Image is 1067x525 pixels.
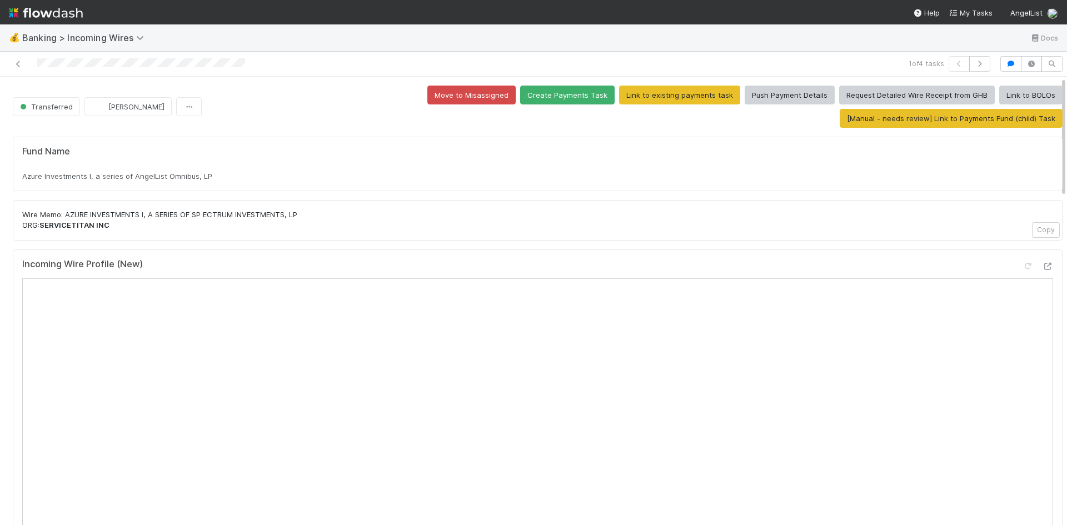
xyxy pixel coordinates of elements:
[949,7,993,18] a: My Tasks
[22,259,143,270] h5: Incoming Wire Profile (New)
[840,109,1063,128] button: [Manual - needs review] Link to Payments Fund (child) Task
[22,146,1053,157] h5: Fund Name
[427,86,516,104] button: Move to Misassigned
[1010,8,1043,17] span: AngelList
[619,86,740,104] button: Link to existing payments task
[909,58,944,69] span: 1 of 4 tasks
[84,97,172,116] button: [PERSON_NAME]
[520,86,615,104] button: Create Payments Task
[39,221,109,229] strong: SERVICETITAN INC
[745,86,835,104] button: Push Payment Details
[22,209,1053,231] p: Wire Memo: AZURE INVESTMENTS I, A SERIES OF SP ECTRUM INVESTMENTS, LP ORG:
[839,86,995,104] button: Request Detailed Wire Receipt from GHB
[22,32,149,43] span: Banking > Incoming Wires
[1032,222,1060,238] button: Copy
[913,7,940,18] div: Help
[1047,8,1058,19] img: avatar_99e80e95-8f0d-4917-ae3c-b5dad577a2b5.png
[9,3,83,22] img: logo-inverted-e16ddd16eac7371096b0.svg
[949,8,993,17] span: My Tasks
[18,102,73,111] span: Transferred
[108,102,164,111] span: [PERSON_NAME]
[999,86,1063,104] button: Link to BOLOs
[22,172,212,181] span: Azure Investments I, a series of AngelList Omnibus, LP
[9,33,20,42] span: 💰
[94,101,105,112] img: avatar_705b8750-32ac-4031-bf5f-ad93a4909bc8.png
[1030,31,1058,44] a: Docs
[13,97,80,116] button: Transferred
